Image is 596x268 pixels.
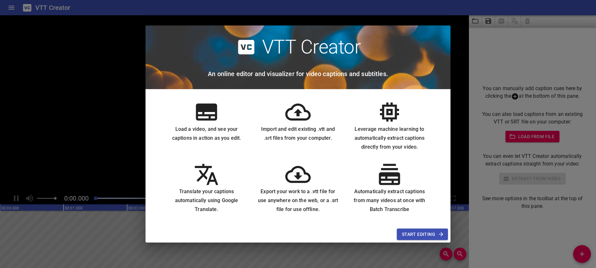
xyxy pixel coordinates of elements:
span: Start Editing [402,230,443,238]
h6: An online editor and visualizer for video captions and subtitles. [208,69,388,79]
h6: Automatically extract captions from many videos at once with Batch Transcribe [349,187,430,214]
h6: Load a video, and see your captions in action as you edit. [166,125,247,143]
button: Start Editing [397,229,448,240]
h6: Leverage machine learning to automatically extract captions directly from your video. [349,125,430,152]
h6: Translate your captions automatically using Google Translate. [166,187,247,214]
h6: Import and edit existing .vtt and .srt files from your computer. [257,125,339,143]
h6: Export your work to a .vtt file for use anywhere on the web, or a .srt file for use offline. [257,187,339,214]
h2: VTT Creator [262,36,361,59]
